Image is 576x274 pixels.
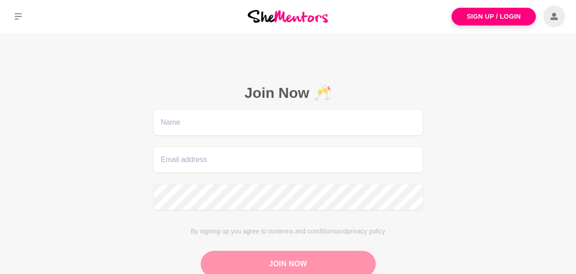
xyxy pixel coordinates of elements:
a: Sign Up / Login [451,8,536,25]
input: Name [153,109,423,136]
span: terms and conditions [277,228,336,235]
span: privacy policy [347,228,385,235]
input: Email address [153,147,423,173]
h2: Join Now 🥂 [153,84,423,102]
p: By signing up you agree to our and [153,227,423,236]
img: She Mentors Logo [248,10,328,22]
